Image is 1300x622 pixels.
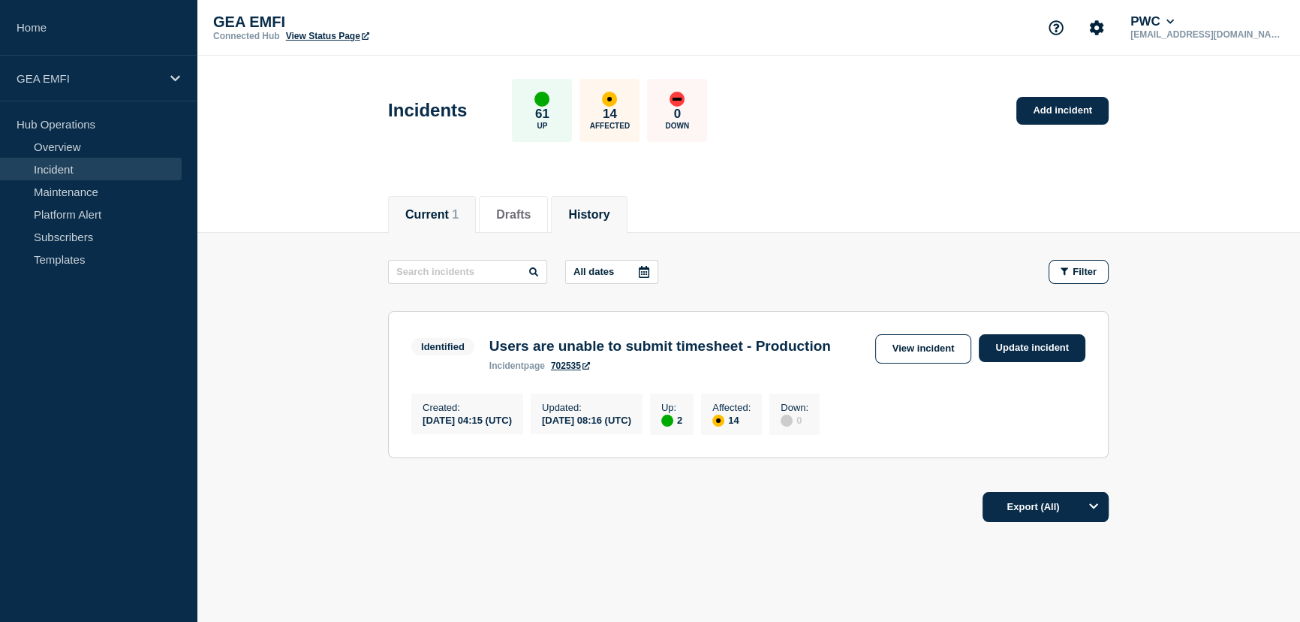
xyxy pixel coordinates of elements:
[1127,29,1283,40] p: [EMAIL_ADDRESS][DOMAIN_NAME]
[670,92,685,107] div: down
[551,361,590,371] a: 702535
[405,208,459,222] button: Current 1
[423,413,512,426] div: [DATE] 04:15 (UTC)
[489,338,831,355] h3: Users are unable to submit timesheet - Production
[666,122,690,130] p: Down
[1079,492,1109,522] button: Options
[535,107,549,122] p: 61
[1016,97,1109,125] a: Add incident
[568,208,609,222] button: History
[286,31,369,41] a: View Status Page
[489,361,545,371] p: page
[411,338,474,355] span: Identified
[712,415,724,427] div: affected
[661,413,682,427] div: 2
[542,413,631,426] div: [DATE] 08:16 (UTC)
[983,492,1109,522] button: Export (All)
[1049,260,1109,284] button: Filter
[590,122,630,130] p: Affected
[603,107,617,122] p: 14
[534,92,549,107] div: up
[542,402,631,413] p: Updated :
[661,402,682,413] p: Up :
[661,415,673,427] div: up
[1073,266,1097,277] span: Filter
[573,266,614,277] p: All dates
[388,100,467,121] h1: Incidents
[565,260,658,284] button: All dates
[979,334,1085,362] a: Update incident
[1040,12,1072,44] button: Support
[674,107,681,122] p: 0
[213,31,280,41] p: Connected Hub
[213,14,513,31] p: GEA EMFI
[452,208,459,221] span: 1
[1081,12,1112,44] button: Account settings
[489,361,524,371] span: incident
[781,402,808,413] p: Down :
[781,413,808,427] div: 0
[388,260,547,284] input: Search incidents
[781,415,793,427] div: disabled
[712,402,751,413] p: Affected :
[496,208,531,222] button: Drafts
[423,402,512,413] p: Created :
[17,72,161,85] p: GEA EMFI
[537,122,547,130] p: Up
[712,413,751,427] div: 14
[875,334,972,364] a: View incident
[1127,14,1177,29] button: PWC
[602,92,617,107] div: affected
